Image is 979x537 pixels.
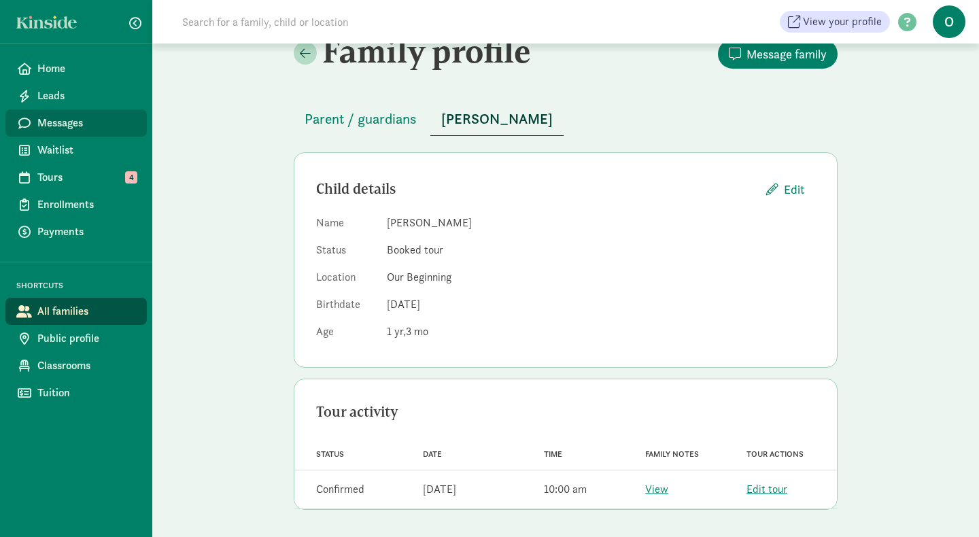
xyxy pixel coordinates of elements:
span: Status [316,449,344,459]
dt: Age [316,324,376,345]
a: View your profile [780,11,890,33]
a: Edit tour [746,482,787,496]
span: Tours [37,169,136,186]
dd: [PERSON_NAME] [387,215,815,231]
a: Public profile [5,325,147,352]
span: Payments [37,224,136,240]
button: Parent / guardians [294,103,428,135]
a: Messages [5,109,147,137]
a: Waitlist [5,137,147,164]
dt: Birthdate [316,296,376,318]
a: View [645,482,668,496]
span: 3 [406,324,428,339]
a: Tuition [5,379,147,406]
div: Child details [316,178,755,200]
span: Tuition [37,385,136,401]
span: Date [423,449,442,459]
span: Waitlist [37,142,136,158]
div: 10:00 am [544,481,587,498]
span: Tour actions [746,449,804,459]
dd: Our Beginning [387,269,815,285]
span: Public profile [37,330,136,347]
span: Home [37,60,136,77]
a: Parent / guardians [294,111,428,127]
button: [PERSON_NAME] [430,103,564,136]
h2: Family profile [294,32,563,70]
div: [DATE] [423,481,456,498]
a: Leads [5,82,147,109]
span: Family notes [645,449,699,459]
span: View your profile [803,14,882,30]
dt: Status [316,242,376,264]
button: Message family [718,39,838,69]
dt: Name [316,215,376,237]
span: O [933,5,965,38]
a: Tours 4 [5,164,147,191]
a: Home [5,55,147,82]
span: Message family [746,45,827,63]
a: All families [5,298,147,325]
iframe: Chat Widget [911,472,979,537]
span: Enrollments [37,196,136,213]
div: Confirmed [316,481,364,498]
span: [DATE] [387,297,420,311]
span: Messages [37,115,136,131]
dd: Booked tour [387,242,815,258]
span: Parent / guardians [305,108,417,130]
a: Enrollments [5,191,147,218]
span: All families [37,303,136,319]
span: 1 [387,324,406,339]
dt: Location [316,269,376,291]
span: [PERSON_NAME] [441,108,553,130]
a: Classrooms [5,352,147,379]
span: Time [544,449,562,459]
span: 4 [125,171,137,184]
span: Leads [37,88,136,104]
input: Search for a family, child or location [174,8,555,35]
span: Edit [784,180,804,198]
a: Payments [5,218,147,245]
button: Edit [755,175,815,204]
span: Classrooms [37,358,136,374]
div: Tour activity [316,401,815,423]
a: [PERSON_NAME] [430,111,564,127]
